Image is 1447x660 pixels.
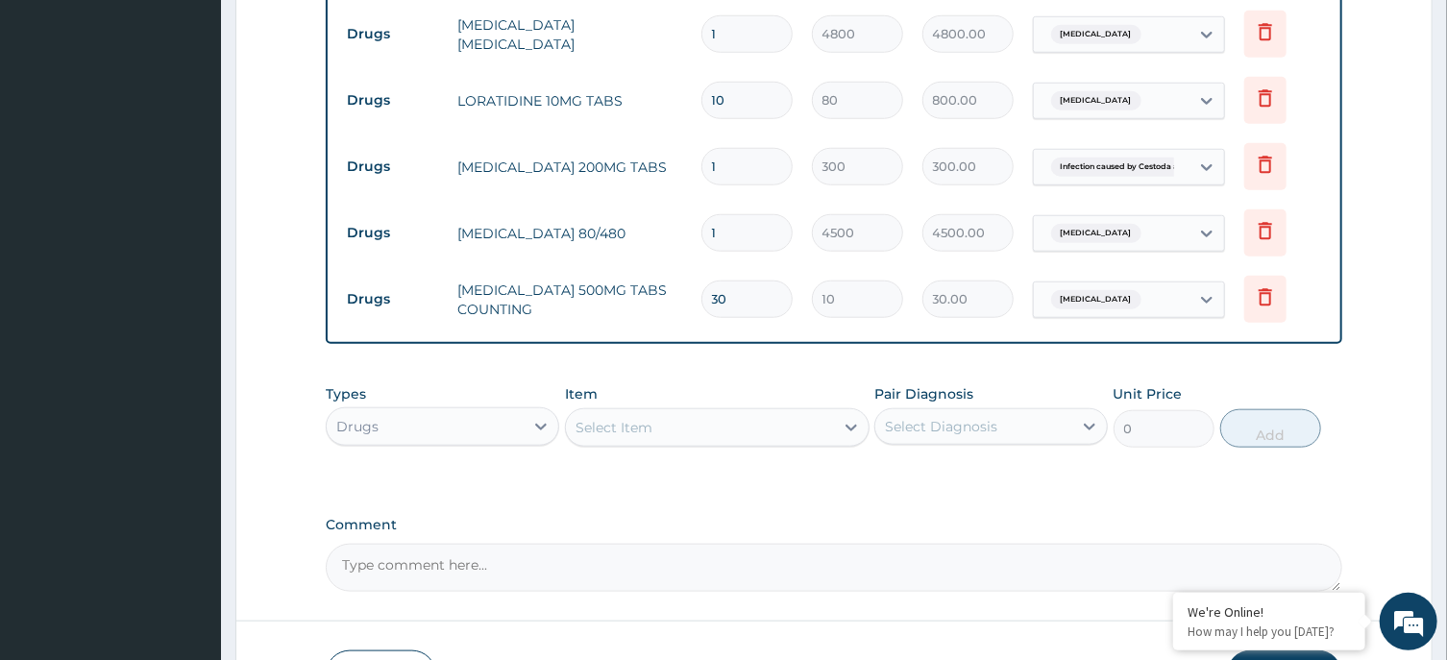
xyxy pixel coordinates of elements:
[336,417,379,436] div: Drugs
[326,517,1341,533] label: Comment
[448,148,691,186] td: [MEDICAL_DATA] 200MG TABS
[448,6,691,63] td: [MEDICAL_DATA] [MEDICAL_DATA]
[315,10,361,56] div: Minimize live chat window
[1188,603,1351,621] div: We're Online!
[100,108,323,133] div: Chat with us now
[10,449,366,516] textarea: Type your message and hit 'Enter'
[111,204,265,398] span: We're online!
[337,16,448,52] td: Drugs
[885,417,997,436] div: Select Diagnosis
[337,83,448,118] td: Drugs
[337,149,448,184] td: Drugs
[448,271,691,329] td: [MEDICAL_DATA] 500MG TABS COUNTING
[565,384,598,403] label: Item
[1051,25,1141,44] span: [MEDICAL_DATA]
[1051,224,1141,243] span: [MEDICAL_DATA]
[326,386,366,403] label: Types
[1051,158,1199,177] span: Infection caused by Cestoda an...
[337,215,448,251] td: Drugs
[1220,409,1322,448] button: Add
[1051,290,1141,309] span: [MEDICAL_DATA]
[337,281,448,317] td: Drugs
[1188,623,1351,640] p: How may I help you today?
[576,418,652,437] div: Select Item
[1114,384,1183,403] label: Unit Price
[448,82,691,120] td: LORATIDINE 10MG TABS
[36,96,78,144] img: d_794563401_company_1708531726252_794563401
[448,214,691,253] td: [MEDICAL_DATA] 80/480
[874,384,973,403] label: Pair Diagnosis
[1051,91,1141,110] span: [MEDICAL_DATA]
